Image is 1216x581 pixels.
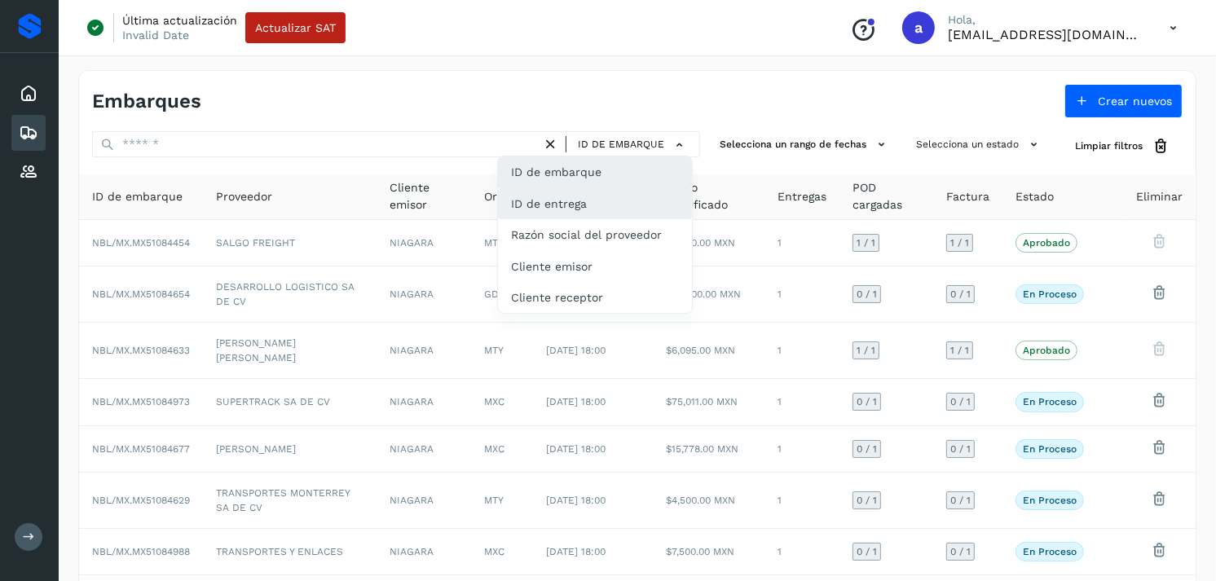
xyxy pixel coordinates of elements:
[255,22,336,33] span: Actualizar SAT
[11,154,46,190] div: Proveedores
[122,28,189,42] p: Invalid Date
[948,27,1143,42] p: alejperez@niagarawater.com
[498,219,692,250] div: Razón social del proveedor
[498,251,692,282] div: Cliente emisor
[122,13,237,28] p: Última actualización
[11,115,46,151] div: Embarques
[11,76,46,112] div: Inicio
[498,188,692,219] div: ID de entrega
[498,282,692,313] div: Cliente receptor
[245,12,346,43] button: Actualizar SAT
[498,156,692,187] div: ID de embarque
[948,13,1143,27] p: Hola,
